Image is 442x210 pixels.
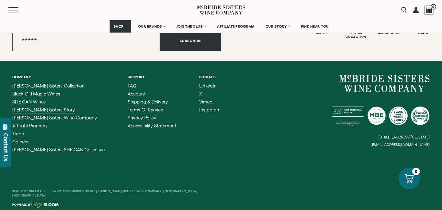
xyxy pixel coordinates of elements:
[12,189,199,197] span: Enjoy Responsibly. ©2025 [PERSON_NAME] Sisters Wine Company, [GEOGRAPHIC_DATA], [GEOGRAPHIC_DATA].
[12,31,160,51] input: Email
[12,83,85,88] span: [PERSON_NAME] Sisters Collection
[128,115,156,120] span: Privacy Policy
[12,203,32,206] span: Powered by
[134,20,169,33] a: OUR BRANDS
[199,84,221,88] a: LinkedIn
[12,99,105,104] a: SHE CAN Wines
[12,139,105,144] a: Careers
[199,99,221,104] a: Vimeo
[12,99,46,104] span: SHE CAN Wines
[301,24,329,29] span: FIND NEAR YOU
[297,20,333,33] a: FIND NEAR YOU
[12,123,105,128] a: Affiliate Program
[12,131,105,136] a: Trade
[199,91,202,96] span: X
[12,91,105,96] a: Black Girl Magic Wines
[199,91,221,96] a: X
[12,115,97,120] span: [PERSON_NAME] Sisters Wine Company
[12,189,46,193] span: Site By
[12,147,105,152] span: [PERSON_NAME] Sisters SHE CAN Collective
[213,20,258,33] a: AFFILIATE PROGRAM
[138,24,162,29] span: OUR BRANDS
[173,20,210,33] a: JOIN THE CLUB
[128,99,176,104] a: Shipping & Delivery
[339,75,430,92] a: McBride Sisters Wine Company
[110,20,131,33] a: SHOP
[199,107,221,112] a: Instagram
[128,84,176,88] a: FAQ
[378,135,430,139] small: [STREET_ADDRESS][US_STATE]
[412,168,420,175] div: 0
[128,107,176,112] a: Terms of Service
[128,83,137,88] span: FAQ
[12,84,105,88] a: McBride Sisters Collection
[128,123,176,128] a: Accessibility Statement
[128,91,176,96] a: Account
[160,31,221,51] button: Subscribe
[371,142,430,147] small: [EMAIL_ADDRESS][DOMAIN_NAME]
[199,99,212,104] span: Vimeo
[3,133,9,161] div: Contact Us
[8,7,30,13] button: Mobile Menu Trigger
[128,107,163,112] span: Terms of Service
[114,24,124,29] span: SHOP
[12,139,28,144] span: Careers
[199,83,217,88] span: LinkedIn
[12,107,75,112] span: [PERSON_NAME] Sisters Story
[128,91,145,96] span: Account
[12,123,47,128] span: Affiliate Program
[431,4,436,10] span: 0
[12,107,105,112] a: McBride Sisters Story
[217,24,254,29] span: AFFILIATE PROGRAM
[266,24,287,29] span: OUR STORY
[176,24,203,29] span: JOIN THE CLUB
[12,115,105,120] a: McBride Sisters Wine Company
[12,147,105,152] a: McBride Sisters SHE CAN Collective
[128,99,168,104] span: Shipping & Delivery
[12,91,60,96] span: Black Girl Magic Wines
[128,115,176,120] a: Privacy Policy
[12,131,24,136] span: Trade
[262,20,294,33] a: OUR STORY
[24,189,46,193] a: Manufactur
[340,28,372,39] div: [PERSON_NAME] Sisters Collection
